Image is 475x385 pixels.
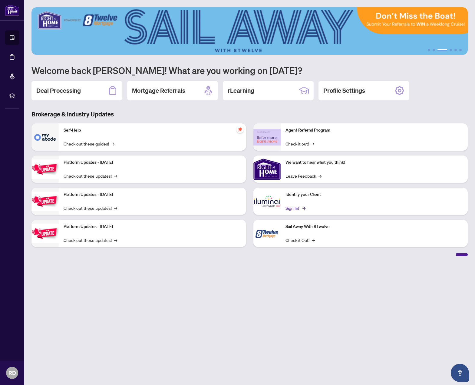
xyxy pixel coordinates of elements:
button: 4 [450,49,452,51]
h3: Brokerage & Industry Updates [31,110,468,119]
button: 1 [428,49,430,51]
img: logo [5,5,19,16]
p: Platform Updates - [DATE] [64,159,241,166]
img: Platform Updates - July 21, 2025 [31,159,59,179]
h2: rLearning [228,86,254,95]
button: Open asap [451,364,469,382]
img: Agent Referral Program [253,129,281,146]
img: Platform Updates - June 23, 2025 [31,224,59,243]
span: → [114,172,117,179]
button: 3 [437,49,447,51]
img: Slide 2 [31,7,468,55]
h2: Deal Processing [36,86,81,95]
a: Check out these updates!→ [64,172,117,179]
p: Agent Referral Program [285,127,463,134]
span: RD [8,369,16,377]
img: Platform Updates - July 8, 2025 [31,192,59,211]
p: Self-Help [64,127,241,134]
span: → [312,237,315,243]
span: → [311,140,314,147]
a: Check out these guides!→ [64,140,114,147]
span: → [302,205,305,211]
p: Sail Away With 8Twelve [285,223,463,230]
span: → [114,205,117,211]
a: Check it out!→ [285,140,314,147]
a: Check it Out!→ [285,237,315,243]
p: Identify your Client [285,191,463,198]
img: Sail Away With 8Twelve [253,220,281,247]
img: Self-Help [31,123,59,151]
span: pushpin [236,126,244,133]
span: → [111,140,114,147]
span: → [114,237,117,243]
a: Check out these updates!→ [64,205,117,211]
h2: Mortgage Referrals [132,86,185,95]
p: Platform Updates - [DATE] [64,223,241,230]
button: 5 [454,49,457,51]
span: → [318,172,322,179]
img: Identify your Client [253,188,281,215]
a: Sign In!→ [285,205,305,211]
img: We want to hear what you think! [253,156,281,183]
p: We want to hear what you think! [285,159,463,166]
a: Check out these updates!→ [64,237,117,243]
p: Platform Updates - [DATE] [64,191,241,198]
h1: Welcome back [PERSON_NAME]! What are you working on [DATE]? [31,65,468,76]
a: Leave Feedback→ [285,172,322,179]
button: 6 [459,49,462,51]
h2: Profile Settings [323,86,365,95]
button: 2 [433,49,435,51]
